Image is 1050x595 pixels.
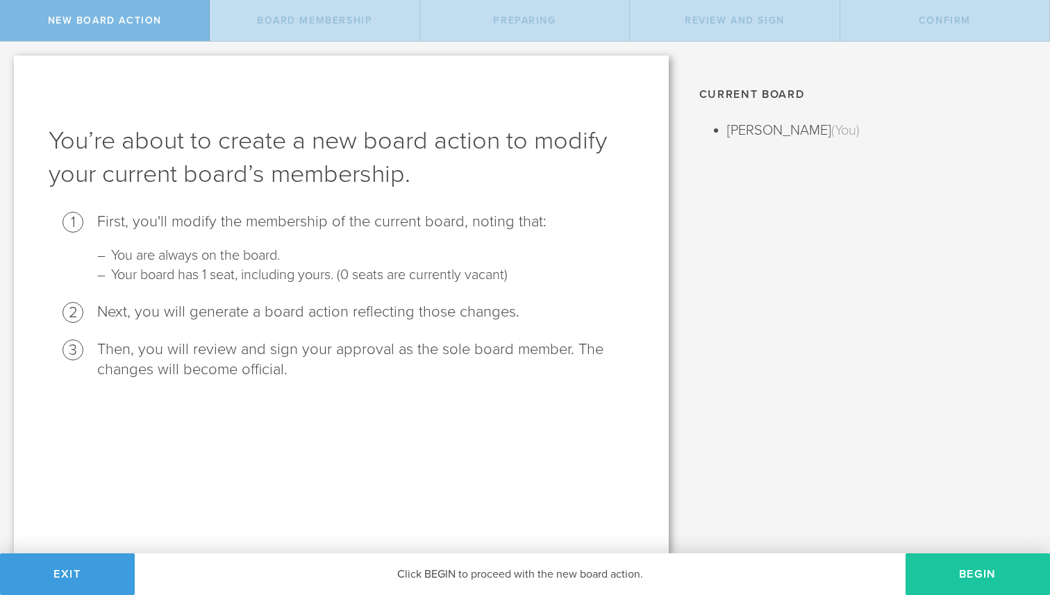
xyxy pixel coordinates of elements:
[257,15,372,26] span: Board Membership
[906,553,1050,595] button: Begin
[97,340,634,380] li: Then, you will review and sign your approval as the sole board member. The changes will become of...
[699,83,1029,106] h1: Current Board
[111,265,620,285] li: Your board has 1 seat, including yours. (0 seats are currently vacant)
[97,302,634,322] li: Next, you will generate a board action reflecting those changes.
[493,15,556,26] span: Preparing
[135,553,906,595] div: Click BEGIN to proceed with the new board action.
[111,246,620,265] li: You are always on the board.
[97,212,634,232] div: First, you'll modify the membership of the current board, noting that:
[685,15,785,26] span: Review and Sign
[53,567,81,581] span: Exit
[49,124,634,191] h1: You’re about to create a new board action to modify your current board’s membership.
[831,122,860,139] span: (You)
[919,15,971,26] span: Confirm
[48,15,162,26] span: New Board Action
[727,119,1029,142] li: [PERSON_NAME]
